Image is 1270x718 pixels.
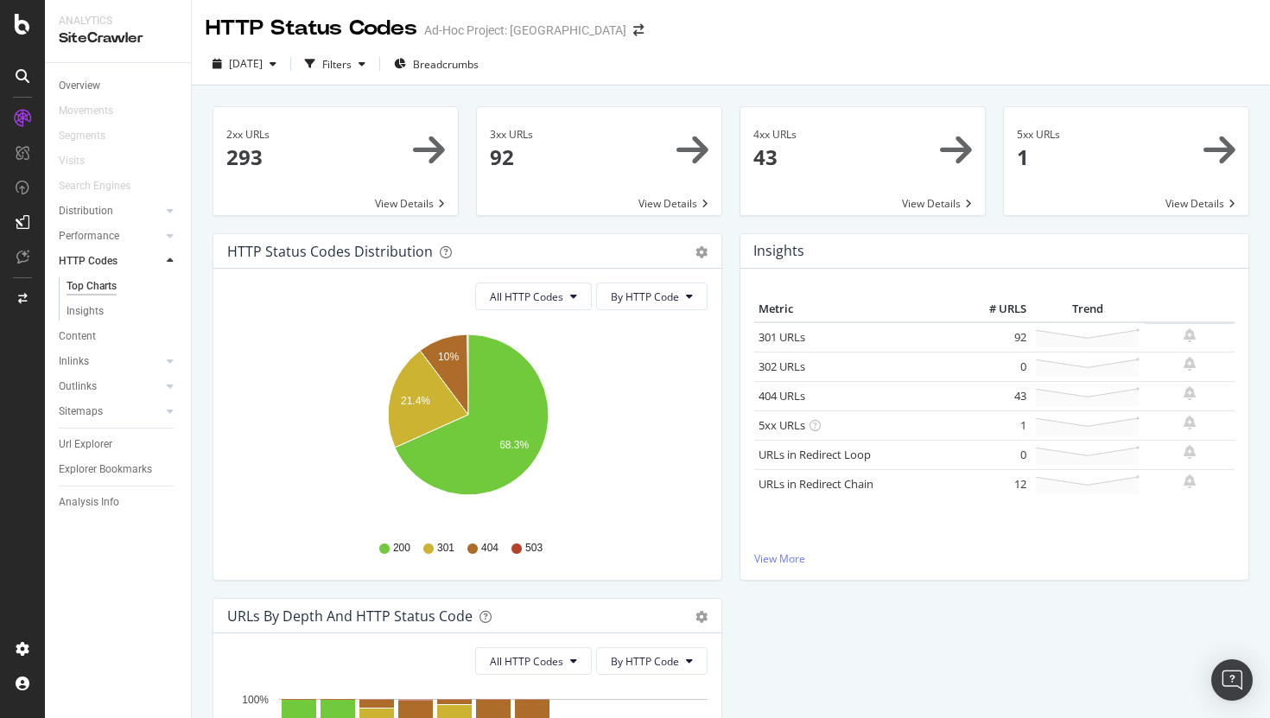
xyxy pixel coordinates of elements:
a: 301 URLs [759,329,805,345]
a: Search Engines [59,177,148,195]
div: Analysis Info [59,493,119,511]
span: By HTTP Code [611,289,679,304]
div: bell-plus [1184,386,1196,400]
th: # URLS [962,296,1031,322]
td: 0 [962,440,1031,469]
div: gear [695,246,708,258]
a: Url Explorer [59,435,179,454]
td: 12 [962,469,1031,499]
a: 5xx URLs [759,417,805,433]
text: 21.4% [401,396,430,408]
div: Outlinks [59,378,97,396]
a: Content [59,327,179,346]
th: Trend [1031,296,1144,322]
button: All HTTP Codes [475,283,592,310]
div: Inlinks [59,353,89,371]
div: Top Charts [67,277,117,295]
a: Movements [59,102,130,120]
div: Sitemaps [59,403,103,421]
div: Url Explorer [59,435,112,454]
a: Segments [59,127,123,145]
div: Movements [59,102,113,120]
a: Distribution [59,202,162,220]
button: [DATE] [206,50,283,78]
div: Content [59,327,96,346]
div: URLs by Depth and HTTP Status Code [227,607,473,625]
span: 301 [437,541,454,556]
a: View More [754,551,1235,566]
div: bell-plus [1184,445,1196,459]
th: Metric [754,296,962,322]
a: Sitemaps [59,403,162,421]
a: 302 URLs [759,359,805,374]
div: Distribution [59,202,113,220]
svg: A chart. [227,324,708,524]
span: 503 [525,541,543,556]
div: Open Intercom Messenger [1211,659,1253,701]
a: Explorer Bookmarks [59,461,179,479]
button: Breadcrumbs [387,50,486,78]
div: gear [695,611,708,623]
div: Analytics [59,14,177,29]
a: Visits [59,152,102,170]
div: Overview [59,77,100,95]
div: Performance [59,227,119,245]
a: Insights [67,302,179,321]
a: Performance [59,227,162,245]
a: Outlinks [59,378,162,396]
a: Top Charts [67,277,179,295]
a: URLs in Redirect Chain [759,476,873,492]
span: All HTTP Codes [490,289,563,304]
div: bell-plus [1184,328,1196,342]
a: URLs in Redirect Loop [759,447,871,462]
a: 404 URLs [759,388,805,403]
a: Inlinks [59,353,162,371]
a: Overview [59,77,179,95]
div: bell-plus [1184,474,1196,488]
button: By HTTP Code [596,647,708,675]
text: 100% [242,694,269,706]
h4: Insights [753,239,804,263]
span: 200 [393,541,410,556]
span: 404 [481,541,498,556]
button: Filters [298,50,372,78]
div: arrow-right-arrow-left [633,24,644,36]
td: 1 [962,410,1031,440]
span: All HTTP Codes [490,654,563,669]
span: By HTTP Code [611,654,679,669]
div: Ad-Hoc Project: [GEOGRAPHIC_DATA] [424,22,626,39]
div: bell-plus [1184,416,1196,429]
div: SiteCrawler [59,29,177,48]
button: All HTTP Codes [475,647,592,675]
span: 2025 Sep. 5th [229,56,263,71]
div: Search Engines [59,177,130,195]
td: 0 [962,352,1031,381]
div: Filters [322,57,352,72]
button: By HTTP Code [596,283,708,310]
td: 43 [962,381,1031,410]
div: Explorer Bookmarks [59,461,152,479]
text: 68.3% [499,439,529,451]
a: Analysis Info [59,493,179,511]
div: HTTP Codes [59,252,117,270]
div: Insights [67,302,104,321]
text: 10% [438,351,459,363]
span: Breadcrumbs [413,57,479,72]
div: Visits [59,152,85,170]
div: HTTP Status Codes Distribution [227,243,433,260]
a: HTTP Codes [59,252,162,270]
div: bell-plus [1184,357,1196,371]
td: 92 [962,322,1031,353]
div: HTTP Status Codes [206,14,417,43]
div: Segments [59,127,105,145]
